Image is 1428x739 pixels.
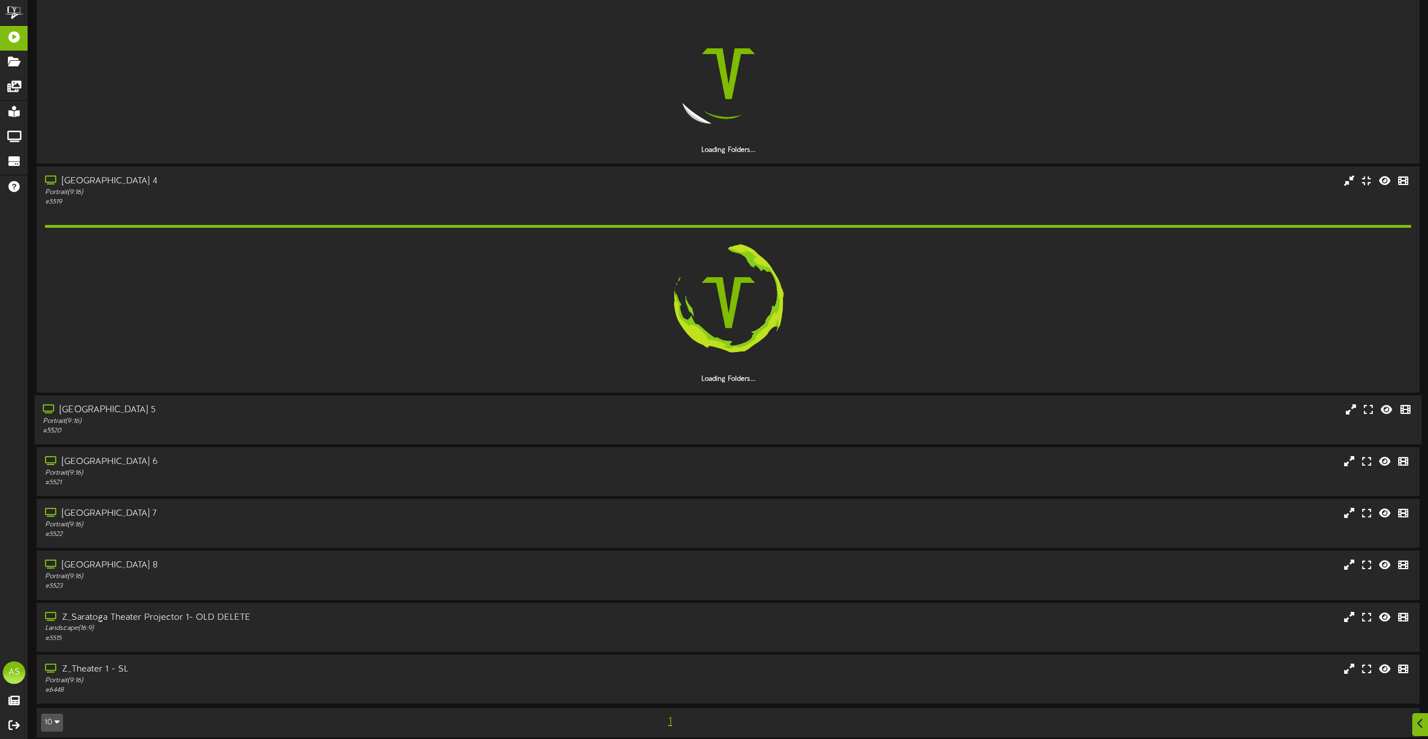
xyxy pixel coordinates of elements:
div: [GEOGRAPHIC_DATA] 4 [45,175,605,188]
div: Landscape ( 16:9 ) [45,624,605,633]
div: Portrait ( 9:16 ) [45,188,605,197]
span: 1 [665,715,675,728]
div: # 5521 [45,478,605,488]
div: Portrait ( 9:16 ) [45,676,605,686]
div: # 5523 [45,582,605,591]
div: Z_Saratoga Theater Projector 1- OLD DELETE [45,611,605,624]
div: Portrait ( 9:16 ) [43,417,604,426]
div: Portrait ( 9:16 ) [45,572,605,582]
div: # 5515 [45,634,605,643]
div: Z_Theater 1 - SL [45,663,605,676]
strong: Loading Folders... [701,146,755,154]
div: Portrait ( 9:16 ) [45,468,605,478]
div: [GEOGRAPHIC_DATA] 5 [43,404,604,417]
div: [GEOGRAPHIC_DATA] 6 [45,456,605,468]
div: # 6448 [45,686,605,695]
div: # 5520 [43,426,604,436]
strong: Loading Folders... [701,375,755,383]
button: 10 [41,714,63,732]
img: loading-spinner-2.png [656,2,800,146]
div: # 5522 [45,530,605,539]
div: Portrait ( 9:16 ) [45,520,605,530]
div: [GEOGRAPHIC_DATA] 7 [45,507,605,520]
div: [GEOGRAPHIC_DATA] 8 [45,559,605,572]
div: # 5519 [45,197,605,207]
img: loading-spinner-3.png [656,231,800,375]
div: AS [3,661,25,684]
